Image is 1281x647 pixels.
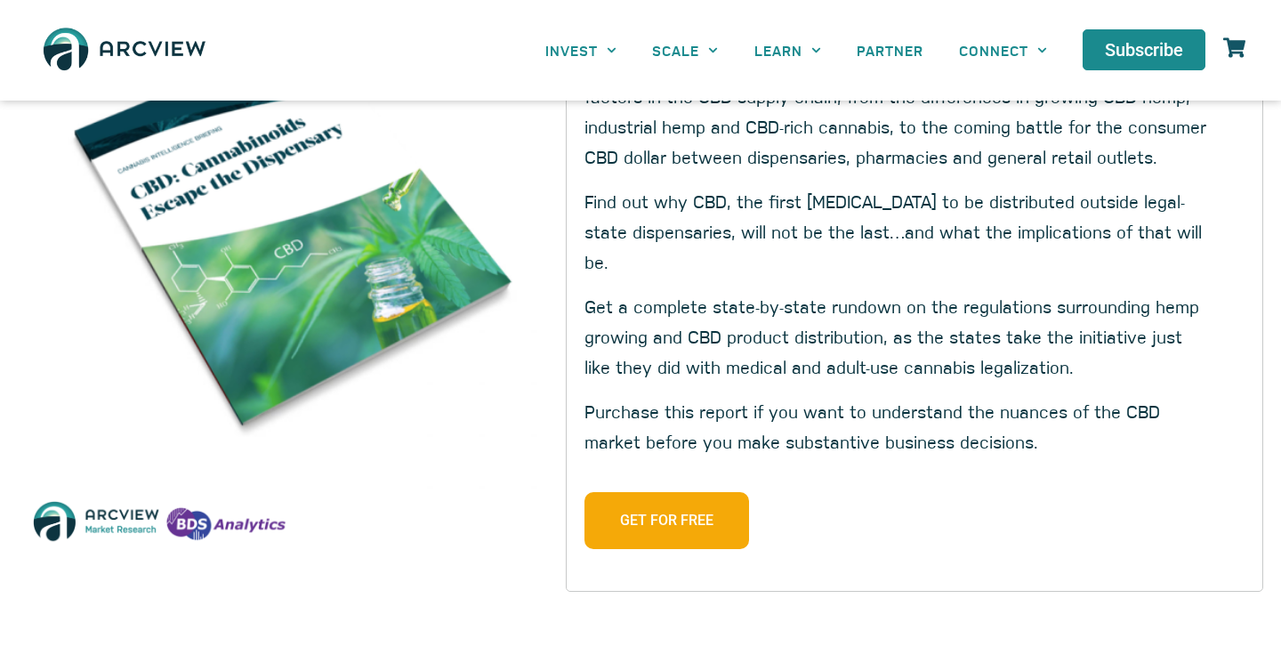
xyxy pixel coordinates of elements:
[941,30,1065,70] a: CONNECT
[584,492,749,549] a: Get for Free
[584,51,1207,172] p: This report focused on the exploding CBD market reviews in-depth key factors in the CBD supply ch...
[584,291,1207,382] p: Get a complete state-by-state rundown on the regulations surrounding hemp growing and CBD product...
[839,30,941,70] a: PARTNER
[31,499,162,546] img: Arcview Market Research
[584,186,1207,277] p: Find out why CBD, the first [MEDICAL_DATA] to be distributed outside legal-state dispensaries, wi...
[528,30,634,70] a: INVEST
[584,396,1207,457] p: Purchase this report if you want to understand the nuances of the CBD market before you make subs...
[1083,29,1205,70] a: Subscribe
[634,30,736,70] a: SCALE
[162,502,293,546] img: static1.squarespace.com
[1105,41,1183,59] span: Subscribe
[528,30,1065,70] nav: Menu
[36,18,213,83] img: The Arcview Group
[620,510,713,531] span: Get for Free
[737,30,839,70] a: LEARN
